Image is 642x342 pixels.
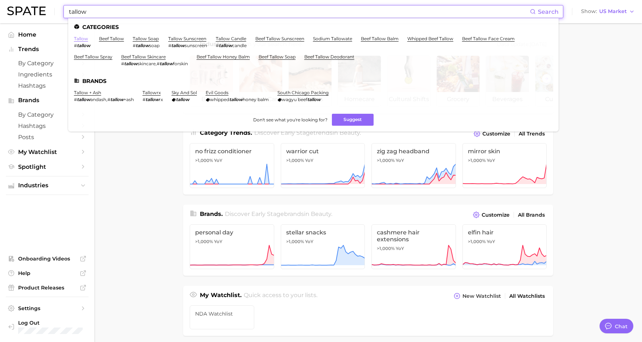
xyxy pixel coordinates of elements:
[462,36,515,41] a: beef tallow face cream
[377,148,450,155] span: zig zag headband
[462,224,547,269] a: elfin hair>1,000% YoY
[371,143,456,188] a: zig zag headband>1,000% YoY
[282,97,307,102] span: wagyu beef
[518,212,545,218] span: All Brands
[136,43,149,48] em: tallow
[254,129,361,136] span: Discover Early Stage trends in .
[509,293,545,299] span: All Watchlists
[6,44,89,55] button: Trends
[143,97,145,102] span: #
[200,129,252,136] span: Category Trends .
[6,282,89,293] a: Product Releases
[487,158,495,163] span: YoY
[145,97,159,102] em: tallow
[6,29,89,40] a: Home
[74,97,134,102] div: ,
[168,43,171,48] span: #
[371,224,456,269] a: cashmere hair extensions>1,000% YoY
[18,182,76,189] span: Industries
[77,97,90,102] em: tallow
[6,80,89,91] a: Hashtags
[18,31,76,38] span: Home
[18,111,76,118] span: by Category
[581,9,597,13] span: Show
[157,61,160,66] span: #
[599,9,627,13] span: US Market
[286,239,304,244] span: >1,000%
[143,90,161,95] a: tallowrx
[185,43,207,48] span: sunscreen
[18,270,76,276] span: Help
[90,97,106,102] span: andash
[482,131,510,137] span: Customize
[18,320,118,326] span: Log Out
[214,158,222,163] span: YoY
[339,129,360,136] span: beauty
[361,36,399,41] a: beef tallow balm
[6,69,89,80] a: Ingredients
[171,43,185,48] em: tallow
[452,291,503,301] button: New Watchlist
[18,82,76,89] span: Hashtags
[281,143,365,188] a: warrior cut>1,000% YoY
[377,158,395,163] span: >1,000%
[471,210,511,220] button: Customize
[18,284,76,291] span: Product Releases
[149,43,160,48] span: soap
[18,122,76,129] span: Hashtags
[579,7,637,16] button: ShowUS Market
[304,54,354,59] a: beef tallow deodorant
[172,90,197,95] a: sky and sol
[517,129,547,139] a: All Trends
[6,253,89,264] a: Onboarding Videos
[173,61,188,66] span: forskin
[377,246,395,251] span: >1,000%
[244,291,317,301] h2: Quick access to your lists.
[18,134,76,141] span: Posts
[311,210,331,217] span: beauty
[7,7,46,15] img: SPATE
[190,224,274,269] a: personal day>1,000% YoY
[468,239,486,244] span: >1,000%
[74,54,112,59] a: beef tallow spray
[190,305,254,329] a: NDA Watchlist
[195,148,269,155] span: no frizz conditioner
[107,97,110,102] span: #
[74,24,553,30] li: Categories
[259,54,296,59] a: beef tallow soap
[133,36,159,41] a: tallow soap
[18,97,76,104] span: Brands
[516,210,547,220] a: All Brands
[6,303,89,314] a: Settings
[74,97,77,102] span: #
[216,36,246,41] a: tallow candle
[18,305,76,312] span: Settings
[487,239,495,245] span: YoY
[74,36,88,41] a: tallow
[232,43,247,48] span: candle
[286,158,304,163] span: >1,000%
[6,317,89,336] a: Log out. Currently logged in with e-mail hstables@newdirectionsaromatics.com.
[6,268,89,279] a: Help
[74,78,553,84] li: Brands
[210,97,229,102] span: whipped
[18,60,76,67] span: by Category
[121,61,188,66] div: ,
[18,163,76,170] span: Spotlight
[160,61,173,66] em: tallow
[68,5,530,18] input: Search here for a brand, industry, or ingredient
[206,90,229,95] a: evil goods
[18,255,76,262] span: Onboarding Videos
[168,36,206,41] a: tallow sunscreen
[472,129,512,139] button: Customize
[6,58,89,69] a: by Category
[200,291,242,301] h1: My Watchlist.
[121,54,166,59] a: beef tallow skincare
[462,143,547,188] a: mirror skin>1,000% YoY
[18,71,76,78] span: Ingredients
[195,311,249,317] span: NDA Watchlist
[195,158,213,163] span: >1,000%
[277,90,329,95] a: south chicago packing
[255,36,304,41] a: beef tallow sunscreen
[468,229,542,236] span: elfin hair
